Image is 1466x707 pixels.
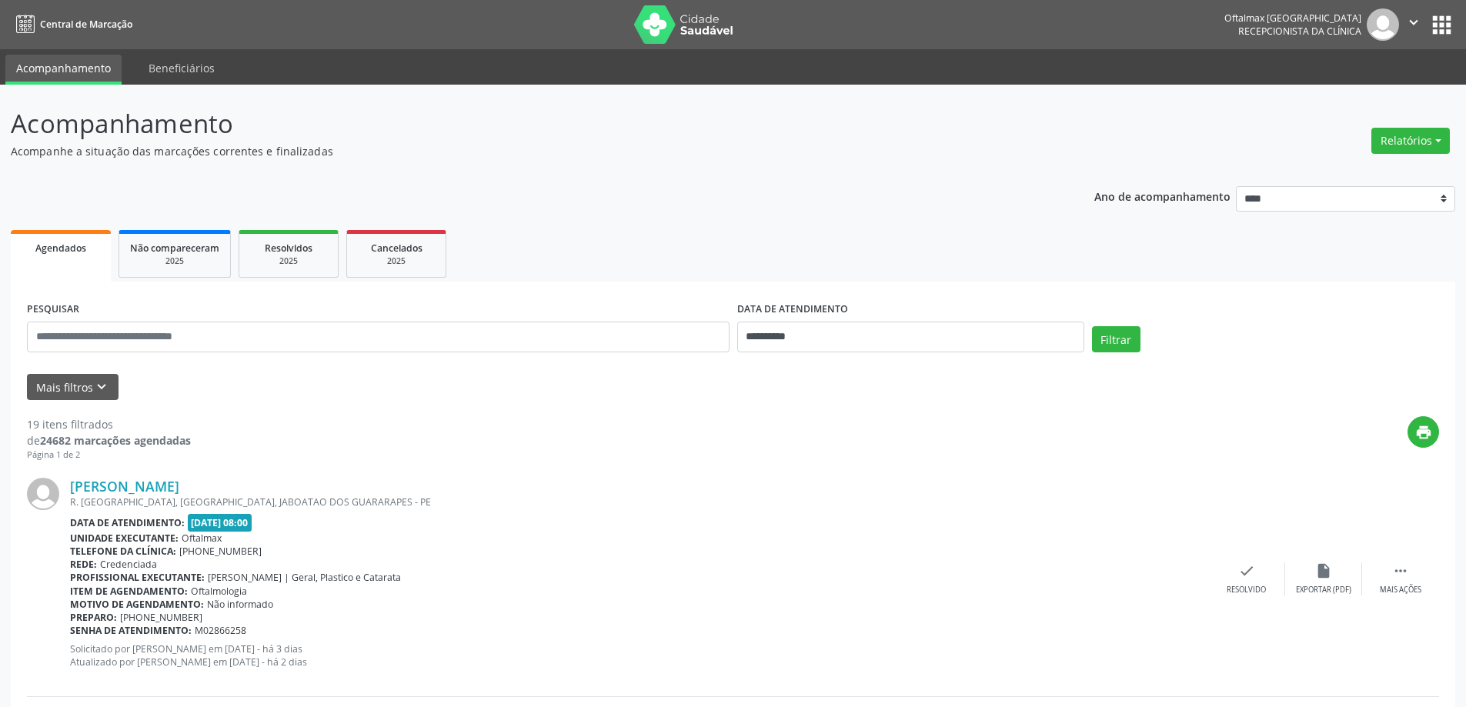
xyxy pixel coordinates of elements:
[11,105,1022,143] p: Acompanhamento
[70,571,205,584] b: Profissional executante:
[1371,128,1450,154] button: Relatórios
[250,255,327,267] div: 2025
[1315,562,1332,579] i: insert_drive_file
[70,478,179,495] a: [PERSON_NAME]
[208,571,401,584] span: [PERSON_NAME] | Geral, Plastico e Catarata
[27,449,191,462] div: Página 1 de 2
[93,379,110,395] i: keyboard_arrow_down
[70,558,97,571] b: Rede:
[265,242,312,255] span: Resolvidos
[70,611,117,624] b: Preparo:
[35,242,86,255] span: Agendados
[120,611,202,624] span: [PHONE_NUMBER]
[130,255,219,267] div: 2025
[70,624,192,637] b: Senha de atendimento:
[1405,14,1422,31] i: 
[737,298,848,322] label: DATA DE ATENDIMENTO
[27,298,79,322] label: PESQUISAR
[11,12,132,37] a: Central de Marcação
[1094,186,1231,205] p: Ano de acompanhamento
[27,374,119,401] button: Mais filtroskeyboard_arrow_down
[40,18,132,31] span: Central de Marcação
[179,545,262,558] span: [PHONE_NUMBER]
[1224,12,1361,25] div: Oftalmax [GEOGRAPHIC_DATA]
[27,478,59,510] img: img
[1367,8,1399,41] img: img
[207,598,273,611] span: Não informado
[1296,585,1351,595] div: Exportar (PDF)
[70,598,204,611] b: Motivo de agendamento:
[1380,585,1421,595] div: Mais ações
[70,516,185,529] b: Data de atendimento:
[1092,326,1140,352] button: Filtrar
[358,255,435,267] div: 2025
[11,143,1022,159] p: Acompanhe a situação das marcações correntes e finalizadas
[138,55,225,82] a: Beneficiários
[1238,562,1255,579] i: check
[182,532,222,545] span: Oftalmax
[70,532,179,545] b: Unidade executante:
[100,558,157,571] span: Credenciada
[70,495,1208,509] div: R. [GEOGRAPHIC_DATA], [GEOGRAPHIC_DATA], JABOATAO DOS GUARARAPES - PE
[1392,562,1409,579] i: 
[195,624,246,637] span: M02866258
[1238,25,1361,38] span: Recepcionista da clínica
[1428,12,1455,38] button: apps
[1408,416,1439,448] button: print
[70,642,1208,669] p: Solicitado por [PERSON_NAME] em [DATE] - há 3 dias Atualizado por [PERSON_NAME] em [DATE] - há 2 ...
[70,545,176,558] b: Telefone da clínica:
[191,585,247,598] span: Oftalmologia
[1399,8,1428,41] button: 
[70,585,188,598] b: Item de agendamento:
[27,416,191,432] div: 19 itens filtrados
[40,433,191,448] strong: 24682 marcações agendadas
[5,55,122,85] a: Acompanhamento
[371,242,422,255] span: Cancelados
[188,514,252,532] span: [DATE] 08:00
[130,242,219,255] span: Não compareceram
[1415,424,1432,441] i: print
[27,432,191,449] div: de
[1227,585,1266,595] div: Resolvido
